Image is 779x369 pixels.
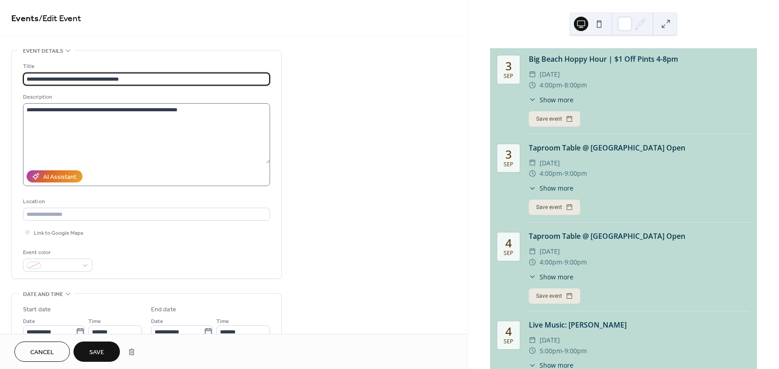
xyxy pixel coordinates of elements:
[23,317,35,326] span: Date
[529,272,573,282] button: ​Show more
[505,149,512,160] div: 3
[151,305,176,314] div: End date
[540,183,573,193] span: Show more
[529,111,580,127] button: Save event
[504,162,513,168] div: Sep
[529,231,750,241] div: Taproom Table @ [GEOGRAPHIC_DATA] Open
[564,168,587,179] span: 9:00pm
[564,257,587,268] span: 9:00pm
[540,69,560,80] span: [DATE]
[505,326,512,337] div: 4
[11,10,39,27] a: Events
[529,346,536,356] div: ​
[39,10,81,27] span: / Edit Event
[540,272,573,282] span: Show more
[529,80,536,91] div: ​
[529,69,536,80] div: ​
[14,342,70,362] button: Cancel
[27,170,82,182] button: AI Assistant
[540,346,562,356] span: 5:00pm
[23,62,268,71] div: Title
[540,80,562,91] span: 4:00pm
[216,317,229,326] span: Time
[529,246,536,257] div: ​
[529,168,536,179] div: ​
[529,95,536,105] div: ​
[23,290,63,299] span: Date and time
[43,173,76,182] div: AI Assistant
[564,80,587,91] span: 8:00pm
[529,95,573,105] button: ​Show more
[529,183,536,193] div: ​
[540,168,562,179] span: 4:00pm
[504,251,513,256] div: Sep
[34,228,83,238] span: Link to Google Maps
[504,73,513,79] div: Sep
[23,305,51,314] div: Start date
[529,272,536,282] div: ​
[505,237,512,249] div: 4
[89,348,104,357] span: Save
[88,317,101,326] span: Time
[540,335,560,346] span: [DATE]
[505,60,512,72] div: 3
[23,197,268,206] div: Location
[151,317,163,326] span: Date
[529,257,536,268] div: ​
[23,248,91,257] div: Event color
[529,319,750,330] div: Live Music: [PERSON_NAME]
[529,183,573,193] button: ​Show more
[562,257,564,268] span: -
[30,348,54,357] span: Cancel
[529,200,580,215] button: Save event
[540,158,560,169] span: [DATE]
[529,335,536,346] div: ​
[540,95,573,105] span: Show more
[562,168,564,179] span: -
[529,142,750,153] div: Taproom Table @ [GEOGRAPHIC_DATA] Open
[73,342,120,362] button: Save
[562,80,564,91] span: -
[23,46,63,56] span: Event details
[529,54,750,64] div: Big Beach Hoppy Hour | $1 Off Pints 4-8pm
[540,257,562,268] span: 4:00pm
[23,92,268,102] div: Description
[540,246,560,257] span: [DATE]
[529,158,536,169] div: ​
[529,288,580,304] button: Save event
[504,339,513,345] div: Sep
[564,346,587,356] span: 9:00pm
[562,346,564,356] span: -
